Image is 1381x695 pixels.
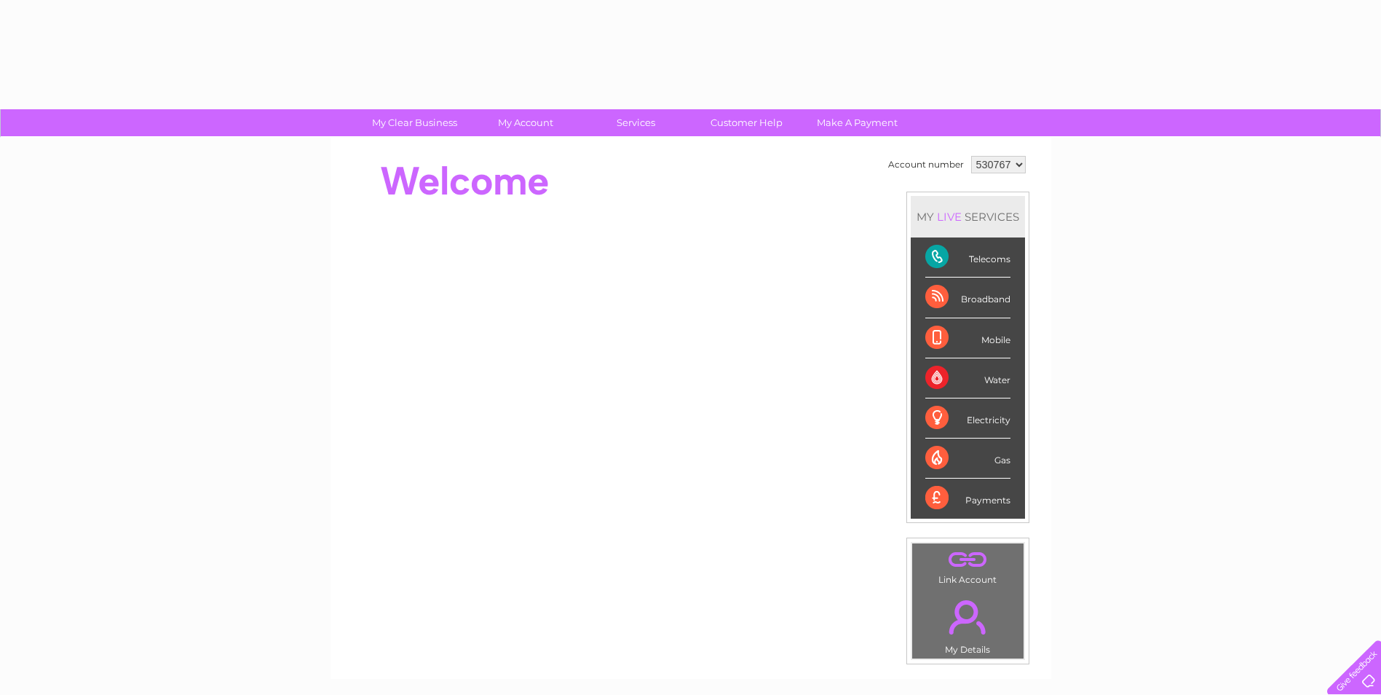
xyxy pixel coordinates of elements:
div: LIVE [934,210,965,224]
div: Broadband [925,278,1010,318]
div: Water [925,358,1010,398]
a: Services [576,109,696,136]
a: Make A Payment [797,109,917,136]
a: My Account [465,109,585,136]
div: Electricity [925,398,1010,439]
a: . [916,547,1020,573]
a: Customer Help [686,109,807,136]
div: Payments [925,479,1010,518]
div: Telecoms [925,237,1010,278]
a: . [916,592,1020,643]
div: Gas [925,439,1010,479]
td: Account number [885,152,968,177]
td: My Details [911,588,1024,659]
a: My Clear Business [355,109,475,136]
td: Link Account [911,543,1024,589]
div: MY SERVICES [911,196,1025,237]
div: Mobile [925,318,1010,358]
